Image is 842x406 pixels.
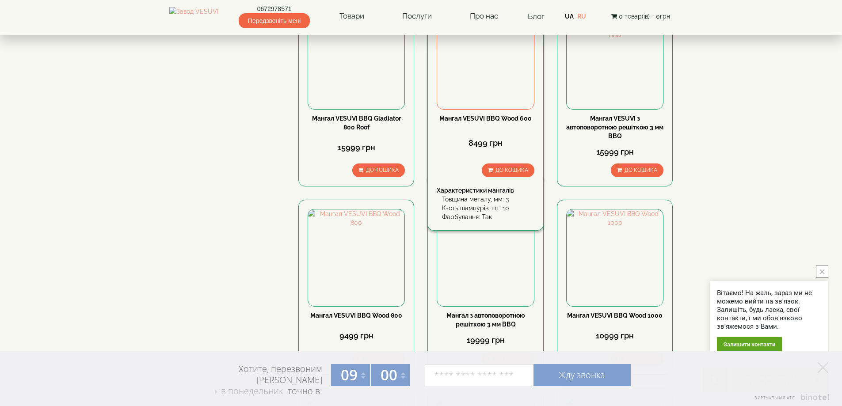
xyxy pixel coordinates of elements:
[308,209,404,306] img: Мангал VESUVI BBQ Wood 800
[609,11,673,21] button: 0 товар(ів) - 0грн
[308,142,405,153] div: 15999 грн
[528,12,545,21] a: Блог
[437,186,534,195] div: Характеристики мангалів
[437,209,533,306] img: Мангал з автоповоротною решіткою 3 мм BBQ
[567,13,663,109] img: Мангал VESUVI з автоповоротною решіткою 3 мм BBQ
[442,195,534,204] div: Товщина металу, мм: 3
[437,334,534,346] div: 19999 грн
[495,167,528,173] span: До кошика
[239,4,310,13] a: 0672978571
[352,163,405,177] button: До кошика
[565,13,574,20] a: UA
[446,312,525,328] a: Мангал з автоповоротною решіткою 3 мм BBQ
[439,115,532,122] a: Мангал VESUVI BBQ Wood 600
[331,6,373,27] a: Товари
[437,137,534,149] div: 8499 грн
[461,6,507,27] a: Про нас
[566,115,663,140] a: Мангал VESUVI з автоповоротною решіткою 3 мм BBQ
[205,363,322,398] div: Хотите, перезвоним [PERSON_NAME] точно в:
[381,365,397,385] span: 00
[308,13,404,109] img: Мангал VESUVI BBQ Gladiator 800 Roof
[567,209,663,306] img: Мангал VESUVI BBQ Wood 1000
[310,312,402,319] a: Мангал VESUVI BBQ Wood 800
[625,167,657,173] span: До кошика
[754,395,795,401] span: Виртуальная АТС
[567,312,663,319] a: Мангал VESUVI BBQ Wood 1000
[169,7,218,26] img: Завод VESUVI
[619,13,670,20] span: 0 товар(ів) - 0грн
[239,13,310,28] span: Передзвоніть мені
[442,212,534,221] div: Фарбування: Так
[482,163,534,177] button: До кошика
[221,385,283,397] span: в понедельник
[611,163,663,177] button: До кошика
[566,146,663,158] div: 15999 грн
[442,204,534,212] div: К-сть шампурів, шт: 10
[312,115,401,131] a: Мангал VESUVI BBQ Gladiator 800 Roof
[341,365,358,385] span: 09
[717,289,821,331] div: Вітаємо! На жаль, зараз ми не можемо вийти на зв'язок. Залишіть, будь ласка, свої контакти, і ми ...
[566,330,663,341] div: 10999 грн
[366,167,399,173] span: До кошика
[437,13,533,109] img: Мангал VESUVI BBQ Wood 600
[308,330,405,341] div: 9499 грн
[816,266,828,278] button: close button
[577,13,586,20] a: RU
[393,6,441,27] a: Послуги
[717,337,782,352] div: Залишити контакти
[533,364,631,386] a: Жду звонка
[749,394,831,406] a: Виртуальная АТС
